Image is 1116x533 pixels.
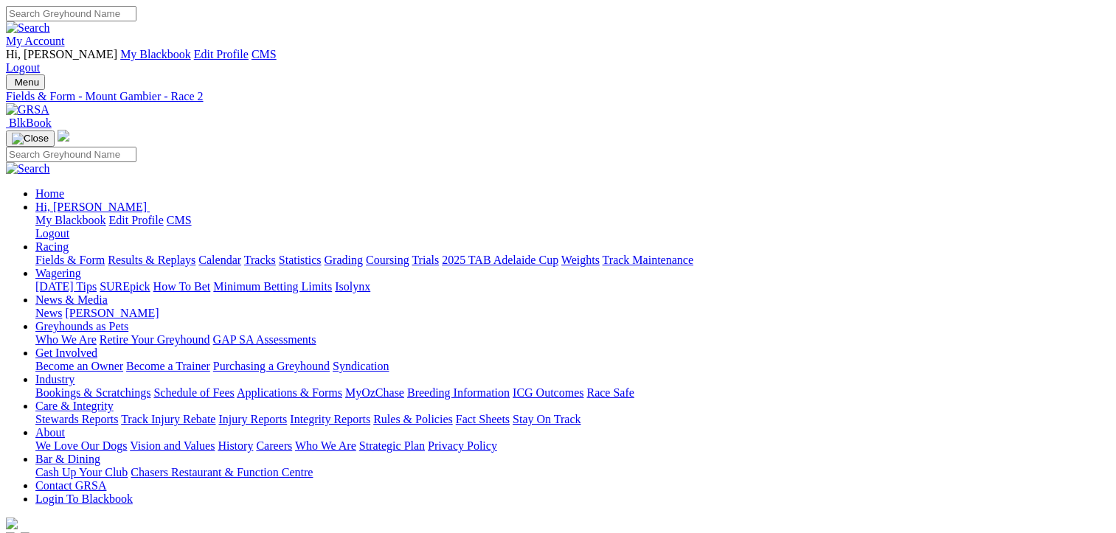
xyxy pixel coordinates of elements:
a: Chasers Restaurant & Function Centre [131,466,313,478]
a: How To Bet [153,280,211,293]
a: 2025 TAB Adelaide Cup [442,254,558,266]
a: Retire Your Greyhound [100,333,210,346]
div: News & Media [35,307,1110,320]
a: Isolynx [335,280,370,293]
a: Applications & Forms [237,386,342,399]
a: My Account [6,35,65,47]
a: Stewards Reports [35,413,118,425]
a: Rules & Policies [373,413,453,425]
a: ICG Outcomes [513,386,583,399]
span: Hi, [PERSON_NAME] [35,201,147,213]
div: Bar & Dining [35,466,1110,479]
a: Logout [6,61,40,74]
a: News & Media [35,293,108,306]
a: Hi, [PERSON_NAME] [35,201,150,213]
button: Toggle navigation [6,74,45,90]
a: Industry [35,373,74,386]
a: Greyhounds as Pets [35,320,128,332]
a: Logout [35,227,69,240]
a: Race Safe [586,386,634,399]
a: Wagering [35,267,81,279]
a: My Blackbook [120,48,191,60]
a: Integrity Reports [290,413,370,425]
a: Edit Profile [109,214,164,226]
a: Schedule of Fees [153,386,234,399]
a: Become a Trainer [126,360,210,372]
input: Search [6,147,136,162]
a: History [218,439,253,452]
a: Fact Sheets [456,413,510,425]
div: Wagering [35,280,1110,293]
a: Weights [561,254,600,266]
a: Bookings & Scratchings [35,386,150,399]
img: logo-grsa-white.png [58,130,69,142]
img: Close [12,133,49,144]
button: Toggle navigation [6,130,55,147]
a: Edit Profile [194,48,249,60]
a: My Blackbook [35,214,106,226]
a: Statistics [279,254,322,266]
span: BlkBook [9,116,52,129]
a: SUREpick [100,280,150,293]
a: Results & Replays [108,254,195,266]
a: Vision and Values [130,439,215,452]
a: Get Involved [35,346,97,359]
a: Who We Are [295,439,356,452]
div: My Account [6,48,1110,74]
img: GRSA [6,103,49,116]
a: Fields & Form - Mount Gambier - Race 2 [6,90,1110,103]
a: Careers [256,439,292,452]
div: Get Involved [35,360,1110,373]
a: Strategic Plan [359,439,425,452]
img: Search [6,21,50,35]
a: Minimum Betting Limits [213,280,332,293]
a: Syndication [333,360,389,372]
div: About [35,439,1110,453]
a: Calendar [198,254,241,266]
a: Track Maintenance [603,254,693,266]
a: Bar & Dining [35,453,100,465]
img: Search [6,162,50,175]
a: CMS [252,48,277,60]
a: Home [35,187,64,200]
a: Stay On Track [513,413,580,425]
a: Contact GRSA [35,479,106,492]
a: Purchasing a Greyhound [213,360,330,372]
div: Greyhounds as Pets [35,333,1110,346]
a: Grading [325,254,363,266]
a: [DATE] Tips [35,280,97,293]
a: Care & Integrity [35,400,114,412]
a: [PERSON_NAME] [65,307,159,319]
div: Racing [35,254,1110,267]
a: News [35,307,62,319]
a: Track Injury Rebate [121,413,215,425]
a: Cash Up Your Club [35,466,128,478]
div: Care & Integrity [35,413,1110,426]
a: Login To Blackbook [35,492,133,505]
a: Injury Reports [218,413,287,425]
a: We Love Our Dogs [35,439,127,452]
span: Hi, [PERSON_NAME] [6,48,117,60]
a: Privacy Policy [428,439,497,452]
a: Who We Are [35,333,97,346]
a: Fields & Form [35,254,105,266]
a: CMS [167,214,192,226]
span: Menu [15,77,39,88]
a: Racing [35,240,69,253]
a: MyOzChase [345,386,404,399]
input: Search [6,6,136,21]
img: logo-grsa-white.png [6,518,18,529]
a: BlkBook [6,116,52,129]
a: Tracks [244,254,276,266]
a: GAP SA Assessments [213,333,316,346]
a: Become an Owner [35,360,123,372]
div: Industry [35,386,1110,400]
a: Trials [412,254,439,266]
div: Hi, [PERSON_NAME] [35,214,1110,240]
a: About [35,426,65,439]
a: Breeding Information [407,386,510,399]
a: Coursing [366,254,409,266]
